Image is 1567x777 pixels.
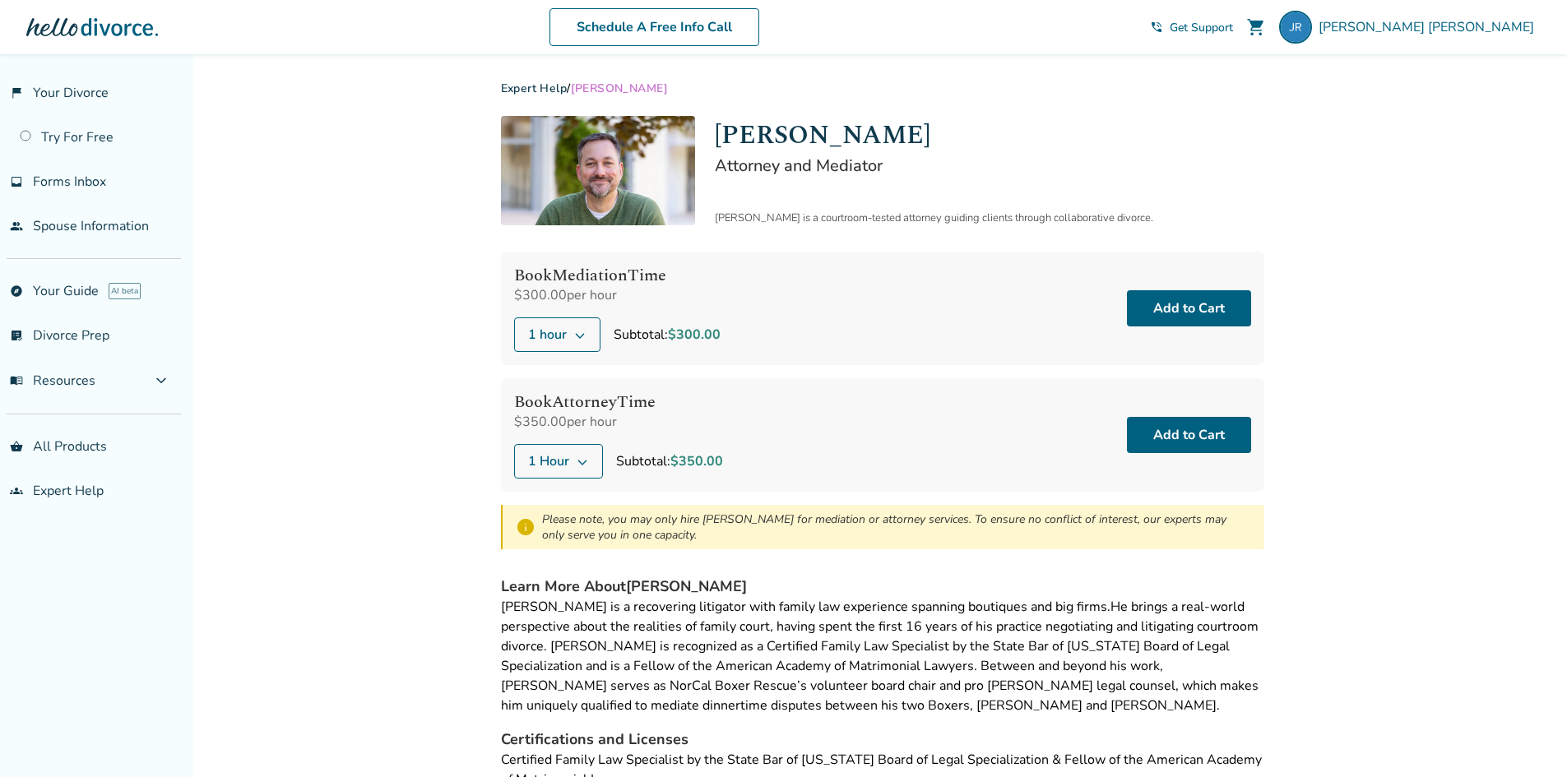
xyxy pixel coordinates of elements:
span: shopping_cart [1246,17,1266,37]
span: menu_book [10,374,23,387]
span: Forms Inbox [33,173,106,191]
div: Subtotal: [614,325,721,345]
h4: Book Attorney Time [514,391,723,413]
div: / [501,81,1264,96]
span: [PERSON_NAME] is a recovering litigator with family law experience spanning boutiques and big firms. [501,598,1110,616]
span: explore [10,284,23,298]
span: [PERSON_NAME] [PERSON_NAME] [1319,18,1541,36]
span: [PERSON_NAME] [571,81,668,96]
h2: Attorney and Mediator [715,155,1264,177]
span: flag_2 [10,86,23,99]
span: Get Support [1170,20,1233,35]
div: Please note, you may only hire [PERSON_NAME] for mediation or attorney services. To ensure no con... [542,511,1251,543]
span: inbox [10,175,23,188]
span: 1 Hour [528,451,569,471]
button: 1 Hour [514,444,603,479]
h4: Learn More About [PERSON_NAME] [501,576,1264,597]
span: AI beta [109,283,141,299]
div: [PERSON_NAME] is a courtroom-tested attorney guiding clients through collaborative divorce. [715,210,1264,225]
div: Subtotal: [616,451,723,471]
span: $300.00 [668,326,721,344]
span: list_alt_check [10,329,23,342]
span: expand_more [151,371,171,391]
h4: Book Mediation Time [514,265,721,286]
a: Schedule A Free Info Call [549,8,759,46]
a: phone_in_talkGet Support [1150,20,1233,35]
div: He brings a real-world perspective about the realities of family court, having spent the first 16... [501,597,1264,715]
span: Resources [10,372,95,390]
h1: [PERSON_NAME] [715,116,1264,155]
span: $350.00 [670,452,723,470]
a: Expert Help [501,81,568,96]
button: 1 hour [514,317,600,352]
h4: Certifications and Licenses [501,728,1264,750]
span: groups [10,484,23,497]
img: johnt.ramirez.o@gmail.com [1279,11,1312,44]
iframe: Chat Widget [1485,698,1567,777]
span: people [10,220,23,233]
button: Add to Cart [1127,417,1251,453]
button: Add to Cart [1127,290,1251,326]
span: shopping_basket [10,440,23,453]
span: 1 hour [528,325,567,345]
div: $350.00 per hour [514,413,723,431]
img: Neil Forester [501,116,695,225]
span: phone_in_talk [1150,21,1163,34]
span: info [516,517,535,537]
div: $300.00 per hour [514,286,721,304]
